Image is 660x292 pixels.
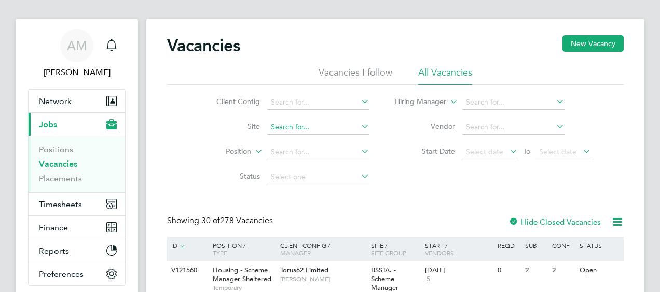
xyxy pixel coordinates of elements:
[29,90,125,112] button: Network
[39,173,82,183] a: Placements
[508,217,601,227] label: Hide Closed Vacancies
[29,216,125,239] button: Finance
[371,249,406,257] span: Site Group
[418,66,472,85] li: All Vacancies
[422,237,495,261] div: Start /
[267,95,369,110] input: Search for...
[39,159,77,169] a: Vacancies
[387,97,446,107] label: Hiring Manager
[39,199,82,209] span: Timesheets
[29,113,125,136] button: Jobs
[267,120,369,135] input: Search for...
[200,97,260,106] label: Client Config
[466,147,503,156] span: Select date
[462,95,565,110] input: Search for...
[169,237,205,255] div: ID
[205,237,278,261] div: Position /
[577,237,622,254] div: Status
[167,35,240,56] h2: Vacancies
[29,136,125,192] div: Jobs
[28,29,126,79] a: AM[PERSON_NAME]
[39,269,84,279] span: Preferences
[191,147,251,157] label: Position
[425,249,454,257] span: Vendors
[213,266,271,283] span: Housing - Scheme Manager Sheltered
[267,170,369,184] input: Select one
[29,193,125,215] button: Timesheets
[167,215,275,226] div: Showing
[200,171,260,181] label: Status
[213,284,275,292] span: Temporary
[201,215,220,226] span: 30 of
[39,96,72,106] span: Network
[28,66,126,79] span: Aaron Murphy
[577,261,622,280] div: Open
[39,246,69,256] span: Reports
[213,249,227,257] span: Type
[39,120,57,129] span: Jobs
[395,147,455,156] label: Start Date
[319,66,392,85] li: Vacancies I follow
[395,122,455,131] label: Vendor
[280,275,366,283] span: [PERSON_NAME]
[39,223,68,232] span: Finance
[29,262,125,285] button: Preferences
[371,266,398,292] span: BSSTA. - Scheme Manager
[280,249,311,257] span: Manager
[39,144,73,154] a: Positions
[29,239,125,262] button: Reports
[539,147,576,156] span: Select date
[462,120,565,135] input: Search for...
[425,275,432,284] span: 5
[278,237,368,261] div: Client Config /
[200,122,260,131] label: Site
[201,215,273,226] span: 278 Vacancies
[495,261,522,280] div: 0
[562,35,624,52] button: New Vacancy
[368,237,423,261] div: Site /
[67,39,87,52] span: AM
[495,237,522,254] div: Reqd
[280,266,328,274] span: Torus62 Limited
[522,237,549,254] div: Sub
[520,144,533,158] span: To
[425,266,492,275] div: [DATE]
[549,237,576,254] div: Conf
[549,261,576,280] div: 2
[522,261,549,280] div: 2
[267,145,369,159] input: Search for...
[169,261,205,280] div: V121560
